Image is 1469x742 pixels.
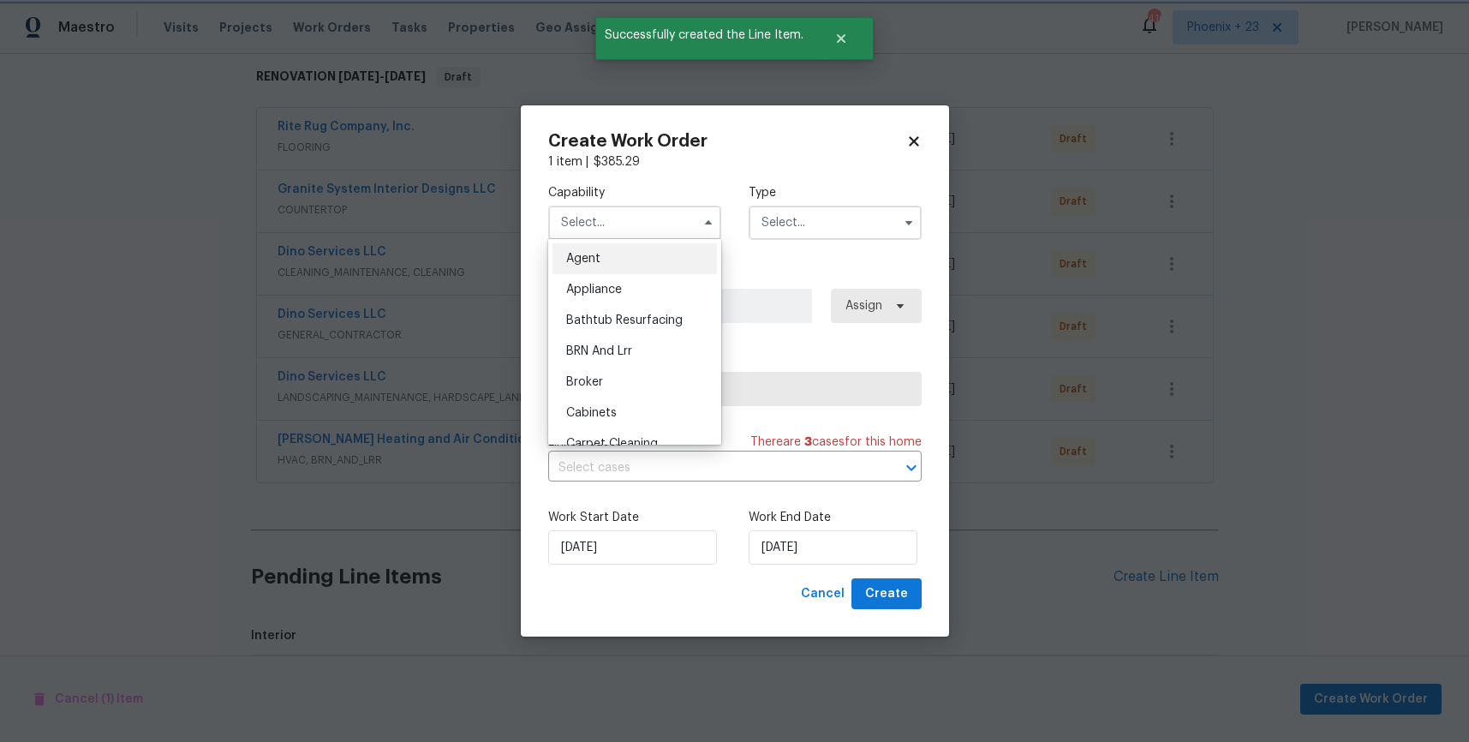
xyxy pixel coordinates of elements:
label: Capability [548,184,721,201]
label: Work Order Manager [548,267,922,284]
span: 3 [804,436,812,448]
button: Show options [899,212,919,233]
span: Successfully created the Line Item. [595,17,813,53]
span: BRN And Lrr [566,345,632,357]
label: Work End Date [749,509,922,526]
input: M/D/YYYY [749,530,917,565]
span: Cancel [801,583,845,605]
button: Cancel [794,578,851,610]
span: There are case s for this home [750,434,922,451]
span: Broker [566,376,603,388]
button: Open [899,456,923,480]
span: Create [865,583,908,605]
span: Appliance [566,284,622,296]
button: Create [851,578,922,610]
span: Cabinets [566,407,617,419]
span: Bathtub Resurfacing [566,314,683,326]
span: $ 385.29 [594,156,640,168]
input: M/D/YYYY [548,530,717,565]
label: Trade Partner [548,350,922,368]
input: Select cases [548,455,874,482]
button: Hide options [698,212,719,233]
span: Carpet Cleaning [566,438,658,450]
span: Agent [566,253,600,265]
label: Type [749,184,922,201]
input: Select... [749,206,922,240]
span: Assign [845,297,882,314]
span: Select trade partner [563,380,907,398]
h2: Create Work Order [548,133,906,150]
button: Close [813,21,869,56]
input: Select... [548,206,721,240]
label: Work Start Date [548,509,721,526]
div: 1 item | [548,153,922,171]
